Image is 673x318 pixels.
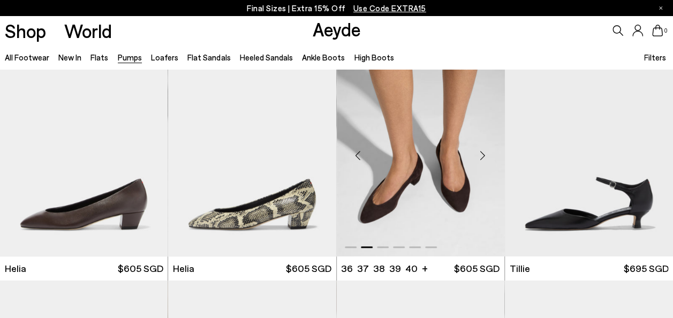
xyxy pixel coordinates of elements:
[353,3,426,13] span: Navigate to /collections/ss25-final-sizes
[90,52,108,62] a: Flats
[168,256,336,281] a: Helia $605 SGD
[240,52,293,62] a: Heeled Sandals
[341,262,414,275] ul: variant
[173,262,194,275] span: Helia
[652,25,663,36] a: 0
[118,262,163,275] span: $605 SGD
[5,52,49,62] a: All Footwear
[505,46,673,256] img: Tillie Ankle Strap Pumps
[337,46,505,256] div: 2 / 6
[58,52,81,62] a: New In
[187,52,230,62] a: Flat Sandals
[405,262,418,275] li: 40
[623,262,668,275] span: $695 SGD
[313,18,361,40] a: Aeyde
[341,262,353,275] li: 36
[509,262,530,275] span: Tillie
[505,256,673,281] a: Tillie $695 SGD
[64,21,112,40] a: World
[151,52,178,62] a: Loafers
[286,262,331,275] span: $605 SGD
[337,256,504,281] a: 36 37 38 39 40 + $605 SGD
[505,46,673,256] div: 1 / 6
[168,46,336,256] img: Helia Low-Cut Pumps
[467,139,499,171] div: Next slide
[337,46,505,256] img: Helia Suede Low-Cut Pumps
[357,262,369,275] li: 37
[505,46,673,256] a: 6 / 6 1 / 6 2 / 6 3 / 6 4 / 6 5 / 6 6 / 6 1 / 6 Next slide Previous slide
[389,262,401,275] li: 39
[5,262,26,275] span: Helia
[422,261,428,275] li: +
[302,52,345,62] a: Ankle Boots
[373,262,385,275] li: 38
[118,52,142,62] a: Pumps
[342,139,374,171] div: Previous slide
[337,46,504,256] a: Next slide Previous slide
[644,52,666,62] span: Filters
[5,21,46,40] a: Shop
[663,28,668,34] span: 0
[454,262,500,275] span: $605 SGD
[247,2,426,15] p: Final Sizes | Extra 15% Off
[354,52,394,62] a: High Boots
